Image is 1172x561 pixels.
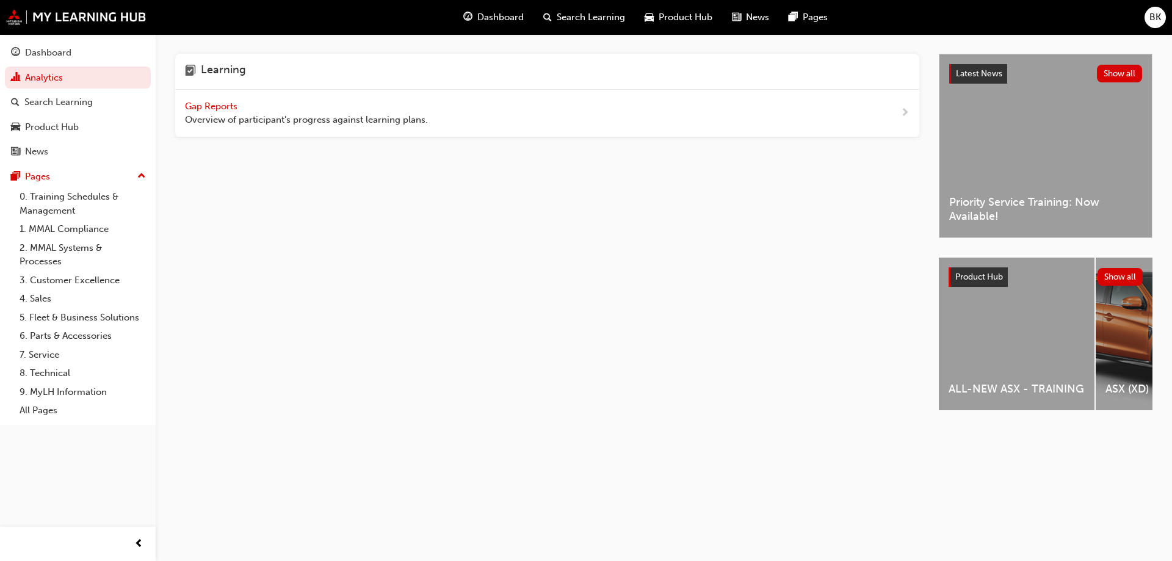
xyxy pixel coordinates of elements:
[25,46,71,60] div: Dashboard
[5,165,151,188] button: Pages
[956,68,1002,79] span: Latest News
[949,382,1085,396] span: ALL-NEW ASX - TRAINING
[15,239,151,271] a: 2. MMAL Systems & Processes
[11,97,20,108] span: search-icon
[746,10,769,24] span: News
[5,39,151,165] button: DashboardAnalyticsSearch LearningProduct HubNews
[25,170,50,184] div: Pages
[175,90,919,137] a: Gap Reports Overview of participant's progress against learning plans.next-icon
[5,42,151,64] a: Dashboard
[659,10,712,24] span: Product Hub
[722,5,779,30] a: news-iconNews
[15,271,151,290] a: 3. Customer Excellence
[463,10,472,25] span: guage-icon
[5,140,151,163] a: News
[1145,7,1166,28] button: BK
[15,289,151,308] a: 4. Sales
[939,258,1094,410] a: ALL-NEW ASX - TRAINING
[24,95,93,109] div: Search Learning
[15,308,151,327] a: 5. Fleet & Business Solutions
[534,5,635,30] a: search-iconSearch Learning
[803,10,828,24] span: Pages
[779,5,837,30] a: pages-iconPages
[15,327,151,346] a: 6. Parts & Accessories
[955,272,1003,282] span: Product Hub
[900,106,910,121] span: next-icon
[635,5,722,30] a: car-iconProduct Hub
[15,383,151,402] a: 9. MyLH Information
[1097,65,1143,82] button: Show all
[1098,268,1143,286] button: Show all
[5,91,151,114] a: Search Learning
[11,48,20,59] span: guage-icon
[949,267,1143,287] a: Product HubShow all
[134,537,143,552] span: prev-icon
[454,5,534,30] a: guage-iconDashboard
[477,10,524,24] span: Dashboard
[939,54,1152,238] a: Latest NewsShow allPriority Service Training: Now Available!
[732,10,741,25] span: news-icon
[15,364,151,383] a: 8. Technical
[15,346,151,364] a: 7. Service
[201,63,246,79] h4: Learning
[185,113,428,127] span: Overview of participant's progress against learning plans.
[557,10,625,24] span: Search Learning
[1149,10,1161,24] span: BK
[5,67,151,89] a: Analytics
[15,401,151,420] a: All Pages
[789,10,798,25] span: pages-icon
[6,9,146,25] img: mmal
[15,187,151,220] a: 0. Training Schedules & Management
[25,145,48,159] div: News
[25,120,79,134] div: Product Hub
[5,116,151,139] a: Product Hub
[949,64,1142,84] a: Latest NewsShow all
[543,10,552,25] span: search-icon
[11,147,20,157] span: news-icon
[645,10,654,25] span: car-icon
[185,63,196,79] span: learning-icon
[949,195,1142,223] span: Priority Service Training: Now Available!
[11,73,20,84] span: chart-icon
[11,172,20,183] span: pages-icon
[11,122,20,133] span: car-icon
[185,101,240,112] span: Gap Reports
[15,220,151,239] a: 1. MMAL Compliance
[137,168,146,184] span: up-icon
